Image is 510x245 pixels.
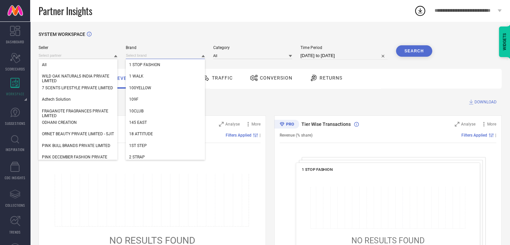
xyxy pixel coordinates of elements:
[39,45,117,50] span: Seller
[396,45,432,57] button: Search
[129,97,138,102] span: 109F
[39,70,117,87] div: WILD OAK NATURALS INDIA PRIVATE LIMITED
[280,133,313,138] span: Revenue (% share)
[42,143,110,148] span: PINK BULL BRANDS PRIVATE LIMITED
[42,120,77,125] span: ODHANI CREATION
[129,120,147,125] span: 145 EAST
[129,132,153,136] span: 18 ATTITUDE
[129,109,144,113] span: 10CLUB
[461,133,487,138] span: Filters Applied
[260,133,261,138] span: |
[39,52,117,59] input: Select partner
[474,99,497,105] span: DOWNLOAD
[414,5,426,17] div: Open download list
[129,86,151,90] span: 100YELLOW
[251,122,261,127] span: More
[126,59,205,70] div: 1 STOP FASHION
[39,4,92,18] span: Partner Insights
[461,122,475,127] span: Analyse
[42,155,114,164] span: PINK DECEMBER FASHION PRIVATE LIMITED
[39,151,117,167] div: PINK DECEMBER FASHION PRIVATE LIMITED
[213,45,292,50] span: Category
[6,147,24,152] span: INSPIRATION
[225,122,240,127] span: Analyse
[126,151,205,163] div: 2 STRAP
[5,121,25,126] span: SUGGESTIONS
[126,52,205,59] input: Select brand
[6,39,24,44] span: DASHBOARD
[320,75,342,81] span: Returns
[129,143,147,148] span: 1ST STEP
[301,121,351,127] span: Tier Wise Transactions
[42,132,114,136] span: ORNET BEAUTY PRIVATE LIMITED - SJIT
[302,167,333,172] span: 1 STOP FASHION
[39,105,117,121] div: FRAGANOTE FRAGRANCES PRIVATE LIMITED
[9,230,21,235] span: TRENDS
[129,62,160,67] span: 1 STOP FASHION
[39,128,117,140] div: ORNET BEAUTY PRIVATE LIMITED - SJIT
[129,74,144,79] span: 1 WALK
[495,133,496,138] span: |
[42,74,114,83] span: WILD OAK NATURALS INDIA PRIVATE LIMITED
[487,122,496,127] span: More
[39,59,117,70] div: All
[6,91,24,96] span: WORKSPACE
[39,82,117,94] div: 7 SCENTS LIFESTYLE PRIVATE LIMITED
[126,117,205,128] div: 145 EAST
[114,76,137,81] span: Revenue
[42,97,71,102] span: Adtech Solution
[42,109,114,118] span: FRAGANOTE FRAGRANCES PRIVATE LIMITED
[300,52,388,60] input: Select time period
[126,45,205,50] span: Brand
[5,66,25,71] span: SCORECARDS
[129,155,145,159] span: 2 STRAP
[42,86,113,90] span: 7 SCENTS LIFESTYLE PRIVATE LIMITED
[39,117,117,128] div: ODHANI CREATION
[39,140,117,151] div: PINK BULL BRANDS PRIVATE LIMITED
[212,75,233,81] span: Traffic
[300,45,388,50] span: Time Period
[126,128,205,140] div: 18 ATTITUDE
[226,133,251,138] span: Filters Applied
[126,140,205,151] div: 1ST STEP
[260,75,292,81] span: Conversion
[274,120,299,130] div: Premium
[5,175,25,180] span: CDC INSIGHTS
[126,105,205,117] div: 10CLUB
[39,94,117,105] div: Adtech Solution
[42,62,47,67] span: All
[126,82,205,94] div: 100YELLOW
[455,122,459,127] svg: Zoom
[5,203,25,208] span: COLLECTIONS
[39,32,85,37] span: SYSTEM WORKSPACE
[219,122,224,127] svg: Zoom
[126,70,205,82] div: 1 WALK
[126,94,205,105] div: 109F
